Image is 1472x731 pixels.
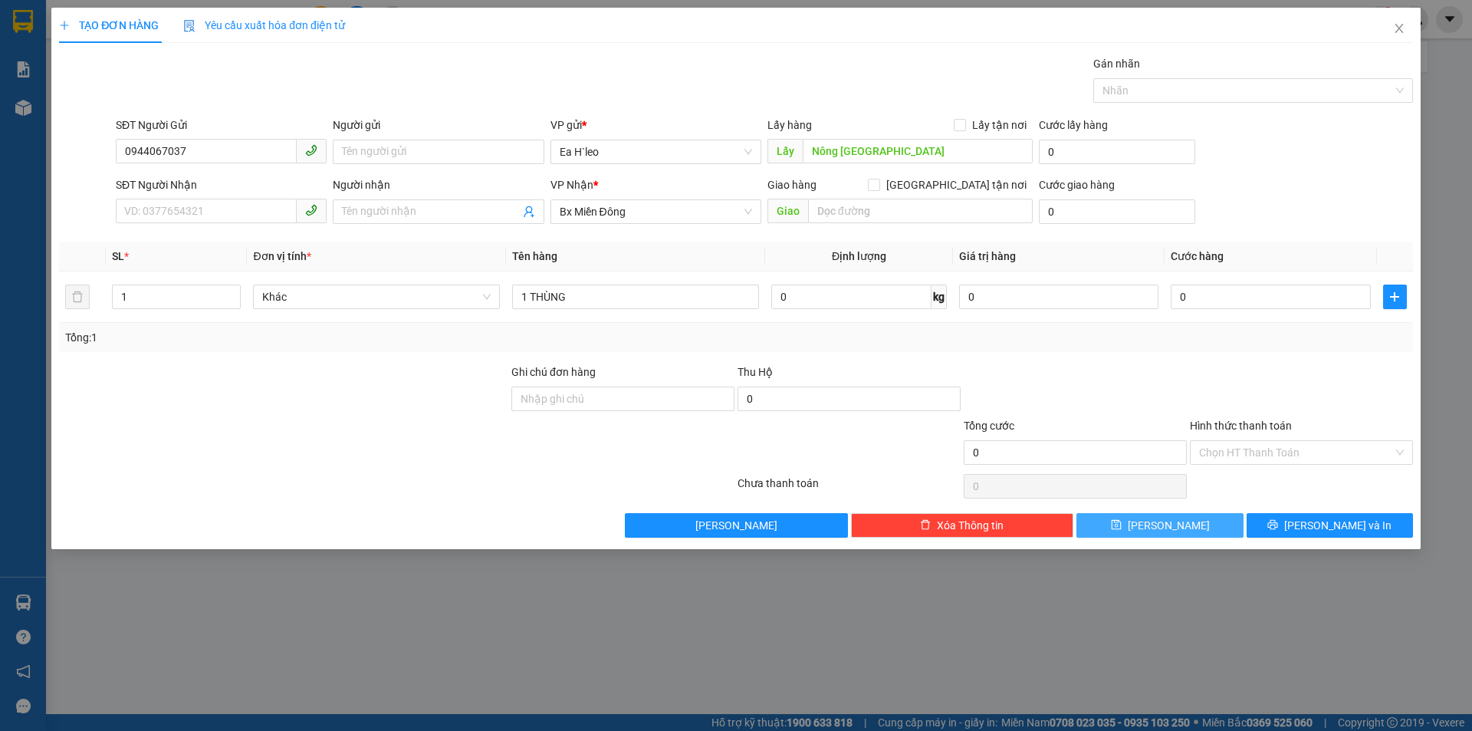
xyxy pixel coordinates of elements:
span: Đơn vị tính [253,250,310,262]
span: [PERSON_NAME] [1128,517,1210,534]
div: SĐT Người Gửi [116,117,327,133]
span: Xóa Thông tin [937,517,1004,534]
div: Người nhận [333,176,544,193]
label: Hình thức thanh toán [1190,420,1292,432]
div: Người gửi [333,117,544,133]
span: Yêu cầu xuất hóa đơn điện tử [183,19,345,31]
span: Giá trị hàng [959,250,1016,262]
span: [PERSON_NAME] [695,517,777,534]
span: SL [112,250,124,262]
input: 0 [959,285,1158,309]
span: Định lượng [832,250,886,262]
button: deleteXóa Thông tin [851,513,1074,538]
button: delete [65,285,90,309]
span: user-add [523,206,535,218]
span: printer [1267,519,1278,532]
span: TẠO ĐƠN HÀNG [59,19,159,31]
label: Ghi chú đơn hàng [511,366,596,378]
input: VD: Bàn, Ghế [512,285,759,309]
img: icon [183,20,195,32]
span: Giao hàng [767,179,816,191]
button: save[PERSON_NAME] [1076,513,1243,538]
span: Giao [767,199,808,223]
span: close [1393,22,1405,35]
span: [GEOGRAPHIC_DATA] tận nơi [880,176,1033,193]
span: delete [920,519,931,532]
span: Khác [262,285,491,308]
div: VP gửi [550,117,761,133]
span: phone [305,204,317,216]
input: Cước lấy hàng [1039,140,1195,164]
span: Lấy hàng [767,119,812,131]
div: SĐT Người Nhận [116,176,327,193]
input: Dọc đường [803,139,1033,163]
span: VP Nhận [550,179,593,191]
span: Lấy [767,139,803,163]
input: Dọc đường [808,199,1033,223]
button: printer[PERSON_NAME] và In [1247,513,1413,538]
span: Lấy tận nơi [966,117,1033,133]
span: plus [59,20,70,31]
label: Gán nhãn [1093,58,1140,70]
span: [PERSON_NAME] và In [1284,517,1391,534]
span: plus [1384,291,1406,303]
button: Close [1378,8,1421,51]
label: Cước giao hàng [1039,179,1115,191]
div: Chưa thanh toán [736,475,962,502]
button: [PERSON_NAME] [625,513,848,538]
button: plus [1383,285,1407,309]
label: Cước lấy hàng [1039,119,1108,131]
span: save [1111,519,1122,532]
span: Cước hàng [1171,250,1224,262]
span: phone [305,144,317,156]
input: Ghi chú đơn hàng [511,387,734,411]
input: Cước giao hàng [1039,199,1195,224]
span: Tên hàng [512,250,557,262]
span: Bx Miền Đông [560,200,752,223]
span: Ea H`leo [560,140,752,163]
span: Thu Hộ [738,366,773,378]
span: Tổng cước [964,420,1014,432]
span: kg [932,285,947,309]
div: Tổng: 1 [65,329,568,346]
